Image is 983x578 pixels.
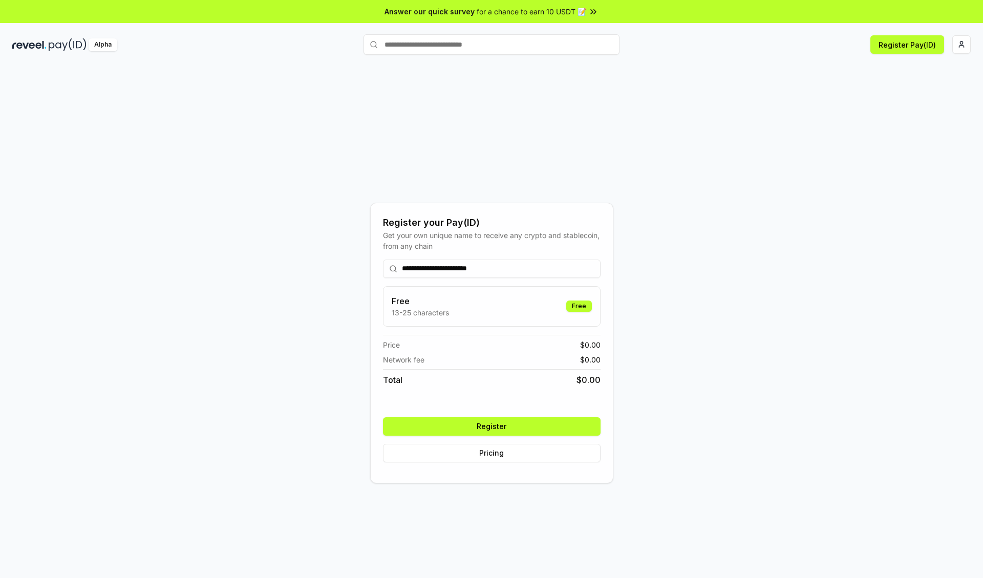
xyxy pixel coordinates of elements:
[383,354,424,365] span: Network fee
[383,417,601,436] button: Register
[12,38,47,51] img: reveel_dark
[384,6,475,17] span: Answer our quick survey
[383,216,601,230] div: Register your Pay(ID)
[89,38,117,51] div: Alpha
[383,339,400,350] span: Price
[576,374,601,386] span: $ 0.00
[49,38,87,51] img: pay_id
[392,295,449,307] h3: Free
[392,307,449,318] p: 13-25 characters
[580,354,601,365] span: $ 0.00
[870,35,944,54] button: Register Pay(ID)
[477,6,586,17] span: for a chance to earn 10 USDT 📝
[383,444,601,462] button: Pricing
[383,374,402,386] span: Total
[566,301,592,312] div: Free
[580,339,601,350] span: $ 0.00
[383,230,601,251] div: Get your own unique name to receive any crypto and stablecoin, from any chain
